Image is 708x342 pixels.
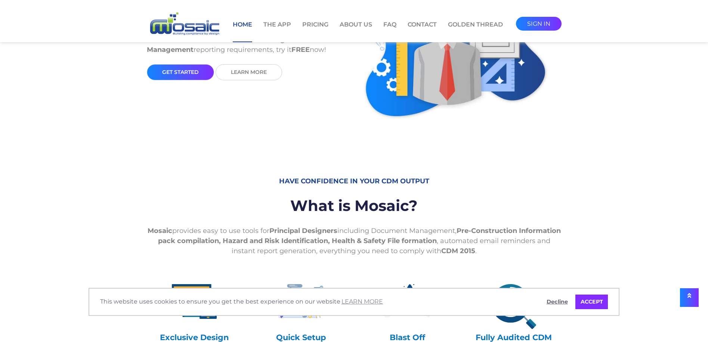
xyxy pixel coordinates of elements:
[147,25,349,64] p: Join over Companies already using Mosaic! Save time & effort on reporting requirements, try it now!
[100,296,535,307] span: This website uses cookies to ensure you get the best experience on our website
[575,295,608,310] a: allow cookies
[441,247,475,255] strong: CDM 2015
[147,11,222,37] img: logo
[263,20,291,41] a: The App
[408,20,437,41] a: Contact
[385,284,430,318] img: iocn
[291,46,310,54] strong: FREE
[340,20,372,41] a: About Us
[147,35,290,54] strong: Construction Design Management
[147,64,214,80] a: get started
[158,227,561,245] strong: Pre-Construction Information pack compilation, Hazard and Risk Identification, Health & Safety Fi...
[278,284,323,318] img: iocn
[491,284,536,329] img: iocn
[216,64,282,80] a: Learn More
[269,227,337,235] strong: Principal Designers
[172,284,217,319] img: iocn
[302,20,328,41] a: Pricing
[383,20,396,41] a: FAQ
[516,17,562,31] a: sign in
[147,191,562,220] h2: What is Mosaic?
[233,20,252,42] a: Home
[89,288,619,316] div: cookieconsent
[448,20,503,41] a: Golden Thread
[541,295,573,310] a: deny cookies
[147,220,562,262] p: provides easy to use tools for including Document Management, , automated email reminders and ins...
[676,308,702,336] iframe: Chat
[340,296,384,307] a: learn more about cookies
[148,227,172,235] strong: Mosaic
[147,172,562,191] h6: Have Confidence in your CDM output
